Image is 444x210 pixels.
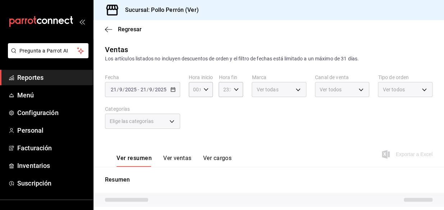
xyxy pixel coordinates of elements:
span: / [146,87,148,92]
button: open_drawer_menu [79,19,85,24]
input: -- [110,87,117,92]
label: Hora inicio [189,75,213,80]
div: Ventas [105,44,128,55]
input: ---- [125,87,137,92]
span: / [117,87,119,92]
span: Ver todos [320,86,342,93]
label: Tipo de orden [378,75,432,80]
button: Regresar [105,26,142,33]
a: Pregunta a Parrot AI [5,52,88,60]
span: Reportes [17,73,87,82]
div: Los artículos listados no incluyen descuentos de orden y el filtro de fechas está limitado a un m... [105,55,432,63]
label: Categorías [105,106,180,111]
button: Pregunta a Parrot AI [8,43,88,58]
div: navigation tabs [116,155,232,167]
button: Ver ventas [163,155,192,167]
input: -- [149,87,152,92]
button: Ver cargos [203,155,232,167]
span: Ver todas [256,86,278,93]
label: Hora fin [219,75,243,80]
input: -- [119,87,123,92]
span: Configuración [17,108,87,118]
span: / [123,87,125,92]
button: Ver resumen [116,155,152,167]
span: Regresar [118,26,142,33]
span: Suscripción [17,178,87,188]
span: Ver todos [383,86,404,93]
span: Inventarios [17,161,87,170]
input: ---- [155,87,167,92]
label: Fecha [105,75,180,80]
span: - [138,87,139,92]
h3: Sucursal: Pollo Perrón (Ver) [119,6,199,14]
input: -- [140,87,146,92]
span: Pregunta a Parrot AI [19,47,77,55]
label: Marca [252,75,306,80]
span: Personal [17,125,87,135]
span: Elige las categorías [110,118,154,125]
span: Facturación [17,143,87,153]
span: Menú [17,90,87,100]
span: / [152,87,155,92]
p: Resumen [105,175,432,184]
label: Canal de venta [315,75,370,80]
